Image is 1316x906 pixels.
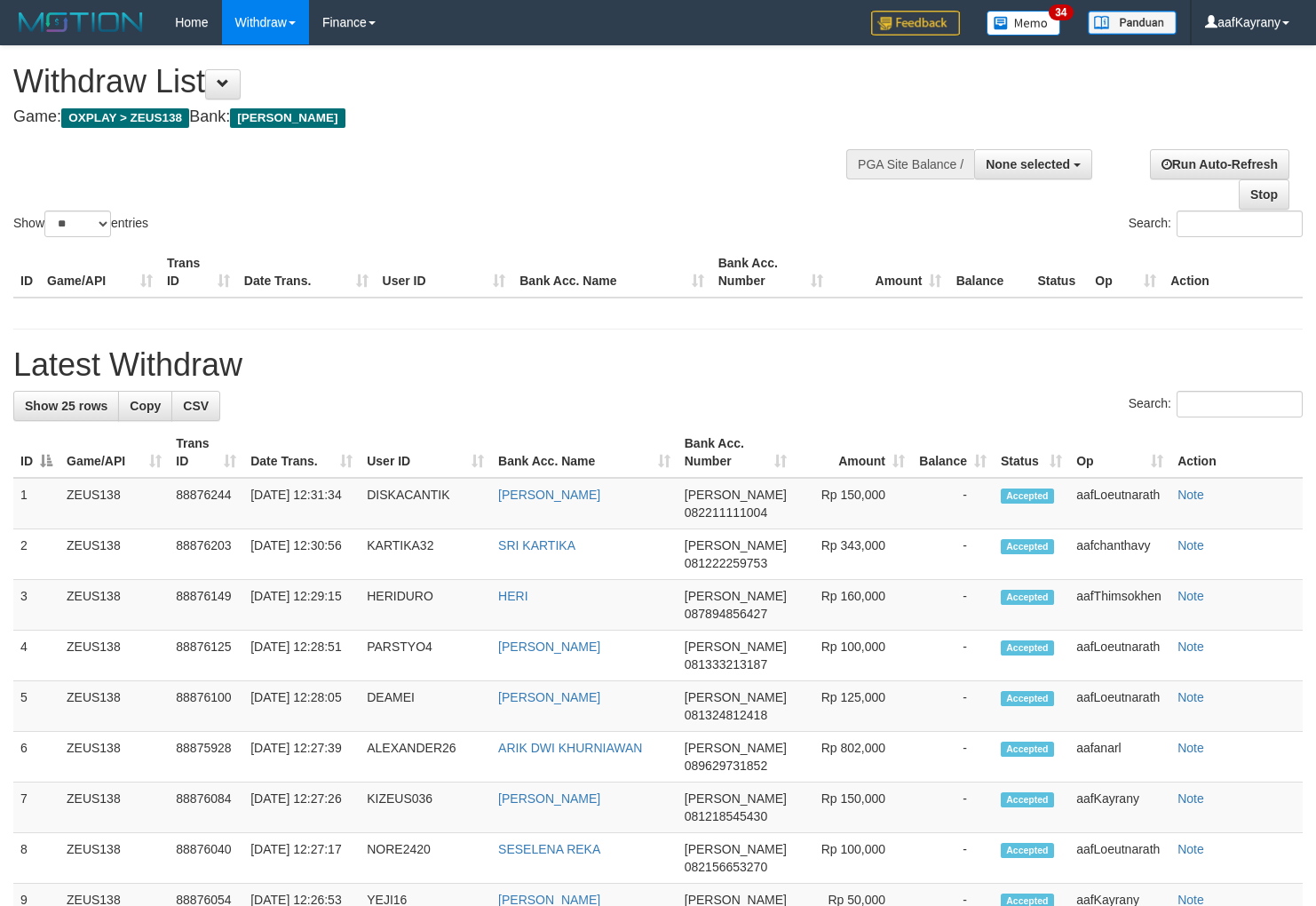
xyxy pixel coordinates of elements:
td: Rp 160,000 [794,580,912,631]
span: [PERSON_NAME] [685,589,787,603]
th: Action [1163,247,1303,298]
td: - [912,478,994,529]
a: Note [1177,842,1204,856]
a: ARIK DWI KHURNIAWAN [498,741,642,755]
td: 88875928 [169,732,243,783]
a: [PERSON_NAME] [498,640,600,654]
th: Action [1170,427,1303,478]
a: HERI [498,589,527,603]
span: [PERSON_NAME] [685,791,787,806]
td: aafLoeutnarath [1069,681,1170,732]
img: Feedback.jpg [871,11,960,36]
th: ID: activate to sort column descending [13,427,59,478]
th: Status [1030,247,1088,298]
td: aafLoeutnarath [1069,478,1170,529]
td: [DATE] 12:27:17 [243,833,360,884]
a: Run Auto-Refresh [1150,149,1289,179]
span: Copy 087894856427 to clipboard [685,607,767,621]
label: Search: [1129,211,1303,237]
th: Op [1088,247,1163,298]
td: Rp 150,000 [794,478,912,529]
td: DISKACANTIK [360,478,491,529]
span: [PERSON_NAME] [685,488,787,502]
h4: Game: Bank: [13,108,860,126]
td: HERIDURO [360,580,491,631]
td: [DATE] 12:27:39 [243,732,360,783]
td: [DATE] 12:31:34 [243,478,360,529]
td: 88876244 [169,478,243,529]
span: [PERSON_NAME] [230,108,345,128]
td: KARTIKA32 [360,529,491,580]
input: Search: [1177,211,1303,237]
td: 2 [13,529,59,580]
td: [DATE] 12:28:05 [243,681,360,732]
input: Search: [1177,391,1303,417]
td: ZEUS138 [59,478,169,529]
th: Amount: activate to sort column ascending [794,427,912,478]
td: - [912,732,994,783]
a: [PERSON_NAME] [498,690,600,704]
th: ID [13,247,40,298]
span: Copy [130,399,161,413]
td: 6 [13,732,59,783]
td: Rp 100,000 [794,833,912,884]
span: CSV [183,399,209,413]
td: 3 [13,580,59,631]
a: [PERSON_NAME] [498,488,600,502]
td: 1 [13,478,59,529]
th: Bank Acc. Number: activate to sort column ascending [678,427,794,478]
td: ZEUS138 [59,783,169,833]
td: Rp 802,000 [794,732,912,783]
th: Amount [830,247,949,298]
td: [DATE] 12:30:56 [243,529,360,580]
label: Search: [1129,391,1303,417]
td: 88876149 [169,580,243,631]
span: [PERSON_NAME] [685,741,787,755]
td: 5 [13,681,59,732]
td: [DATE] 12:29:15 [243,580,360,631]
h1: Latest Withdraw [13,347,1303,383]
th: Status: activate to sort column ascending [994,427,1069,478]
span: 34 [1049,4,1073,20]
th: Date Trans. [237,247,376,298]
td: - [912,631,994,681]
th: User ID [376,247,513,298]
td: ALEXANDER26 [360,732,491,783]
td: ZEUS138 [59,631,169,681]
th: Game/API: activate to sort column ascending [59,427,169,478]
td: - [912,580,994,631]
td: 7 [13,783,59,833]
td: PARSTYO4 [360,631,491,681]
a: SRI KARTIKA [498,538,575,552]
td: Rp 150,000 [794,783,912,833]
img: panduan.png [1088,11,1177,35]
span: OXPLAY > ZEUS138 [61,108,189,128]
td: KIZEUS036 [360,783,491,833]
span: None selected [986,157,1070,171]
th: Bank Acc. Name: activate to sort column ascending [491,427,678,478]
a: Show 25 rows [13,391,119,421]
span: [PERSON_NAME] [685,842,787,856]
th: Op: activate to sort column ascending [1069,427,1170,478]
td: aafanarl [1069,732,1170,783]
td: aafLoeutnarath [1069,833,1170,884]
td: Rp 100,000 [794,631,912,681]
a: SESELENA REKA [498,842,600,856]
td: ZEUS138 [59,833,169,884]
td: 88876125 [169,631,243,681]
span: Copy 081222259753 to clipboard [685,556,767,570]
td: 8 [13,833,59,884]
a: [PERSON_NAME] [498,791,600,806]
td: NORE2420 [360,833,491,884]
label: Show entries [13,211,148,237]
span: Accepted [1001,590,1054,605]
td: [DATE] 12:27:26 [243,783,360,833]
th: Bank Acc. Name [512,247,710,298]
span: Accepted [1001,539,1054,554]
a: Note [1177,538,1204,552]
span: Copy 082211111004 to clipboard [685,505,767,520]
td: aafKayrany [1069,783,1170,833]
td: - [912,783,994,833]
span: Copy 081333213187 to clipboard [685,657,767,672]
th: Trans ID [160,247,237,298]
